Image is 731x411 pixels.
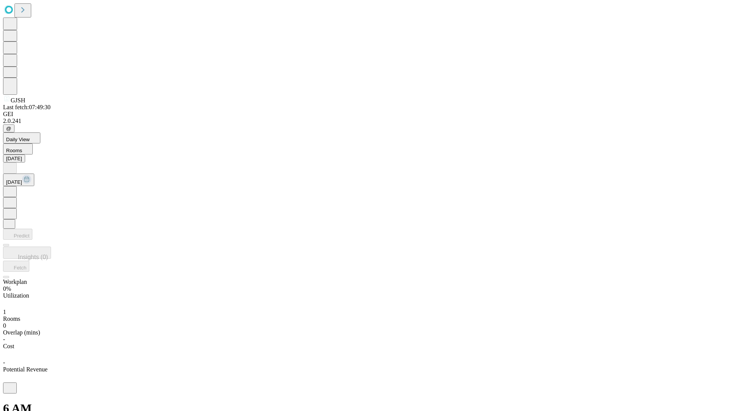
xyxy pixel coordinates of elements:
span: - [3,359,5,366]
span: Potential Revenue [3,366,48,373]
button: [DATE] [3,155,25,162]
span: Workplan [3,279,27,285]
span: Last fetch: 07:49:30 [3,104,51,110]
span: Utilization [3,292,29,299]
span: Daily View [6,137,30,142]
button: [DATE] [3,174,34,186]
span: [DATE] [6,179,22,185]
span: Cost [3,343,14,349]
span: 0 [3,322,6,329]
button: Rooms [3,143,33,155]
span: 1 [3,309,6,315]
button: @ [3,124,14,132]
span: Rooms [6,148,22,153]
button: Daily View [3,132,40,143]
button: Fetch [3,261,29,272]
div: 2.0.241 [3,118,728,124]
span: @ [6,126,11,131]
span: Rooms [3,315,20,322]
span: Overlap (mins) [3,329,40,336]
span: GJSH [11,97,25,104]
span: - [3,336,5,342]
span: 0% [3,285,11,292]
button: Predict [3,229,32,240]
div: GEI [3,111,728,118]
span: Insights (0) [18,254,48,260]
button: Insights (0) [3,247,51,259]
